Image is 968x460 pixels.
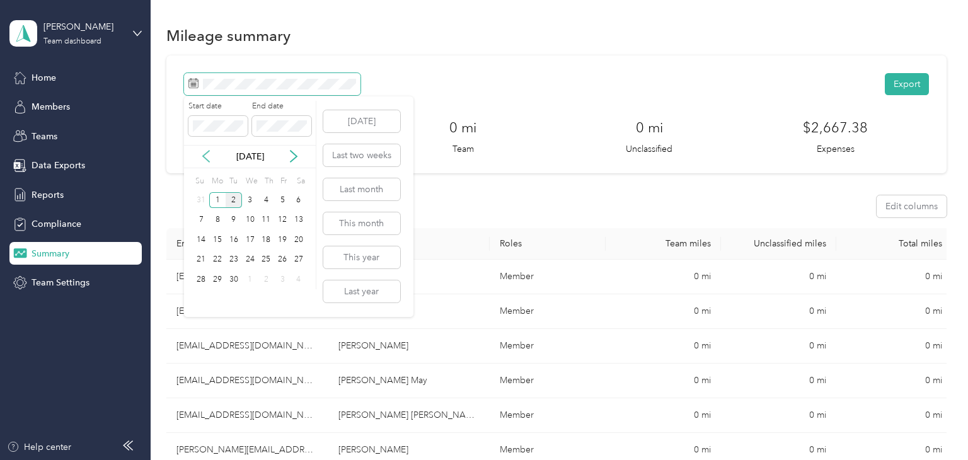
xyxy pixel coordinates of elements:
td: 0 mi [606,329,721,364]
div: 11 [258,212,274,228]
td: Member [490,294,605,329]
td: Member [490,398,605,433]
h3: 0 mi [636,117,663,138]
div: 20 [291,232,307,248]
div: 2 [258,272,274,287]
td: Member [490,260,605,294]
div: 1 [242,272,258,287]
button: Last year [323,280,400,302]
td: 0 mi [836,260,952,294]
label: Start date [188,101,248,112]
div: Th [262,173,274,190]
div: Help center [7,440,71,454]
div: 24 [242,252,258,268]
h1: Mileage summary [166,29,291,42]
td: 0 mi [721,398,836,433]
button: Last two weeks [323,144,400,166]
th: Roles [490,228,605,260]
td: dyap@hcbeer.com [166,294,328,329]
div: Tu [228,173,239,190]
td: 0 mi [606,398,721,433]
td: 0 mi [836,329,952,364]
div: 14 [193,232,210,248]
div: 23 [226,252,242,268]
div: 18 [258,232,274,248]
div: Fr [279,173,291,190]
div: 28 [193,272,210,287]
td: Victoria E. May [328,364,490,398]
td: Member [490,329,605,364]
td: Robert L. Jr Schmidt [328,398,490,433]
button: This year [323,246,400,268]
td: 0 mi [606,260,721,294]
div: 22 [209,252,226,268]
div: 13 [291,212,307,228]
td: jmccreary@hcbeer.com [166,329,328,364]
div: [PERSON_NAME] [43,20,122,33]
td: 0 mi [606,294,721,329]
div: 17 [242,232,258,248]
div: 30 [226,272,242,287]
div: Su [193,173,205,190]
div: 21 [193,252,210,268]
div: 9 [226,212,242,228]
div: 5 [274,192,291,208]
button: This month [323,212,400,234]
div: 19 [274,232,291,248]
p: Unclassified [626,142,672,156]
div: 10 [242,212,258,228]
th: Email [166,228,328,260]
div: 2 [226,192,242,208]
td: 0 mi [836,364,952,398]
td: ctrujillo@hcbeer.com [166,260,328,294]
td: rschmidt6887@gmail.com [166,398,328,433]
p: [DATE] [224,150,277,163]
span: Data Exports [32,159,85,172]
div: 3 [274,272,291,287]
td: 0 mi [721,364,836,398]
div: 6 [291,192,307,208]
h3: 0 mi [449,117,476,138]
p: Expenses [817,142,855,156]
span: Reports [32,188,64,202]
label: End date [252,101,311,112]
th: Team miles [606,228,721,260]
button: Export [885,73,929,95]
div: We [244,173,258,190]
span: Compliance [32,217,81,231]
td: Jason T. McCreary [328,329,490,364]
td: vmay@hcbeer.com [166,364,328,398]
div: 29 [209,272,226,287]
div: 4 [258,192,274,208]
div: 3 [242,192,258,208]
button: Last month [323,178,400,200]
td: 0 mi [836,398,952,433]
div: 4 [291,272,307,287]
button: Edit columns [877,195,947,217]
button: [DATE] [323,110,400,132]
div: 15 [209,232,226,248]
div: 1 [209,192,226,208]
td: 0 mi [836,294,952,329]
div: Mo [209,173,223,190]
span: Members [32,100,70,113]
div: Sa [295,173,307,190]
td: 0 mi [721,260,836,294]
div: Team dashboard [43,38,101,45]
div: 26 [274,252,291,268]
div: 8 [209,212,226,228]
iframe: Everlance-gr Chat Button Frame [897,389,968,460]
td: 0 mi [721,294,836,329]
div: 25 [258,252,274,268]
p: Team [452,142,474,156]
span: Teams [32,130,57,143]
div: 31 [193,192,210,208]
td: 0 mi [721,329,836,364]
span: Team Settings [32,276,89,289]
th: Unclassified miles [721,228,836,260]
div: 12 [274,212,291,228]
td: Member [490,364,605,398]
div: 16 [226,232,242,248]
span: Summary [32,247,69,260]
td: 0 mi [606,364,721,398]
